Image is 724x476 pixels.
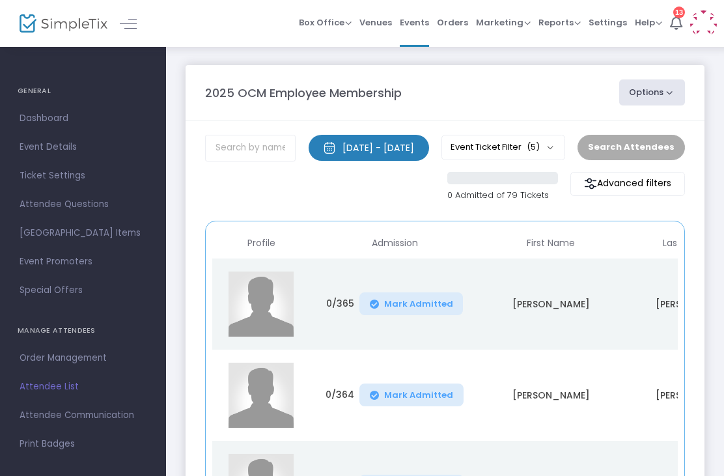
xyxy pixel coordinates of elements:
td: [PERSON_NAME] [479,259,622,350]
input: Search by name, order number, email, ip address [205,135,296,161]
span: Mark Admitted [384,390,453,400]
button: Event Ticket Filter(5) [441,135,565,160]
m-panel-title: 2025 OCM Employee Membership [205,84,402,102]
span: Ticket Settings [20,167,146,184]
img: filter [584,177,597,190]
span: 0/365 [326,297,354,316]
div: 13 [673,7,685,18]
h4: GENERAL [18,78,148,104]
button: Options [619,79,686,105]
div: [DATE] - [DATE] [342,141,414,154]
span: Reports [538,16,581,29]
td: [PERSON_NAME] [479,350,622,441]
span: Attendee List [20,378,146,395]
span: Box Office [299,16,352,29]
span: Admission [372,238,418,249]
span: Marketing [476,16,531,29]
span: Print Badges [20,436,146,453]
span: 0/364 [326,388,354,407]
span: Attendee Questions [20,196,146,213]
button: [DATE] - [DATE] [309,135,429,161]
h4: MANAGE ATTENDEES [18,318,148,344]
span: Events [400,6,429,39]
m-button: Advanced filters [570,172,685,196]
span: Event Promoters [20,253,146,270]
span: Attendee Communication [20,407,146,424]
p: 0 Admitted of 79 Tickets [447,189,558,202]
span: Venues [359,6,392,39]
span: Orders [437,6,468,39]
th: Profile [212,228,310,259]
span: Mark Admitted [384,299,453,309]
img: Attendee Profile Image [229,272,294,337]
span: Settings [589,6,627,39]
span: Last Name [663,238,711,249]
span: Event Details [20,139,146,156]
span: Dashboard [20,110,146,127]
span: Special Offers [20,282,146,299]
span: (5) [527,142,540,152]
button: Mark Admitted [359,292,464,315]
span: Help [635,16,662,29]
span: Order Management [20,350,146,367]
img: monthly [323,141,336,154]
button: Mark Admitted [359,384,464,406]
img: Attendee Profile Image [229,363,294,428]
span: First Name [527,238,575,249]
span: [GEOGRAPHIC_DATA] Items [20,225,146,242]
